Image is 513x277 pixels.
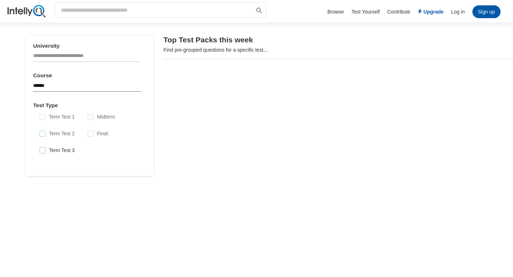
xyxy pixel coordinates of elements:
a: Contribute [387,9,410,15]
a: Upgrade [418,8,444,15]
label: Midterm [88,114,115,120]
label: Term Test 1 [40,114,74,120]
li: Log in [451,8,465,15]
label: Term Test 3 [40,147,74,153]
label: Term Test 2 [40,131,74,137]
img: IntellyQ logo [7,5,46,17]
a: Browse [327,9,344,15]
a: Test Yourself [352,9,380,15]
h3: University [33,42,146,49]
h3: Test Type [33,102,146,109]
label: Final [88,131,108,137]
h3: Course [33,72,146,79]
li: Sign up [472,5,501,18]
span: Upgrade [424,8,444,15]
